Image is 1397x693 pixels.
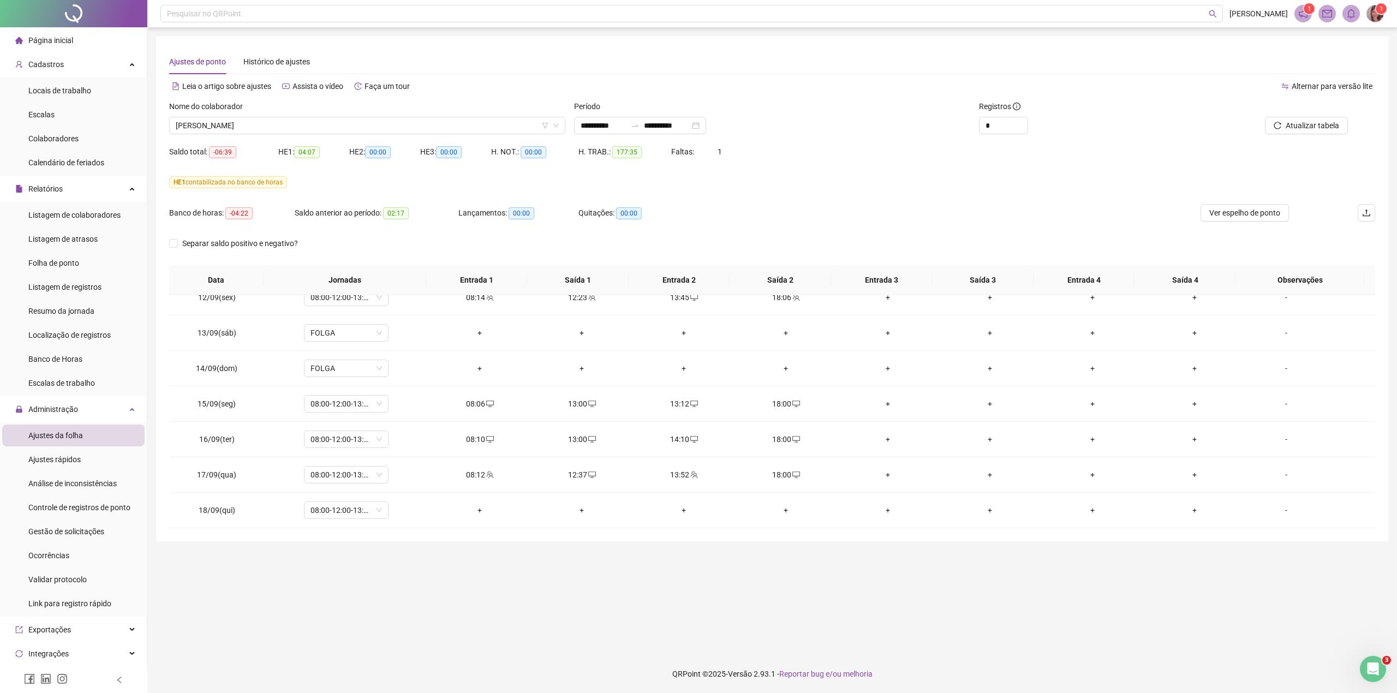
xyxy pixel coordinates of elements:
span: 17/09(qua) [197,470,236,479]
span: 00:00 [365,146,391,158]
button: Ver espelho de ponto [1201,204,1289,222]
span: desktop [689,435,698,443]
span: search [1209,10,1217,18]
div: Banco de horas: [169,207,295,219]
span: facebook [24,673,35,684]
span: desktop [791,471,800,479]
div: + [948,362,1032,374]
span: 13/09(sáb) [198,328,236,337]
span: Gestão de solicitações [28,527,104,536]
div: HE 1: [278,146,349,158]
span: bell [1346,9,1356,19]
span: contabilizada no banco de horas [169,176,287,188]
div: Saldo anterior ao período: [295,207,458,219]
div: + [540,327,624,339]
span: Cadastros [28,60,64,69]
th: Jornadas [264,265,426,295]
span: 00:00 [616,207,642,219]
span: Registros [979,100,1020,112]
div: + [846,433,930,445]
div: - [1254,398,1318,410]
div: - [1254,433,1318,445]
span: Escalas [28,110,55,119]
div: + [846,291,930,303]
img: 77053 [1367,5,1383,22]
div: + [744,327,828,339]
span: 08:00-12:00-13:12-18:00 [311,289,382,306]
span: -04:22 [225,207,253,219]
span: Controle de registros de ponto [28,503,130,512]
span: Observações [1244,274,1356,286]
span: file [15,185,23,193]
span: 1 [1380,5,1383,13]
div: + [846,469,930,481]
span: desktop [587,471,596,479]
div: + [1152,504,1237,516]
div: + [948,398,1032,410]
div: Quitações: [578,207,688,219]
th: Saída 3 [932,265,1033,295]
span: Resumo da jornada [28,307,94,315]
span: FOLGA [311,325,382,341]
div: + [846,327,930,339]
div: + [1050,327,1135,339]
div: 12:23 [540,291,624,303]
span: HE 1 [174,178,186,186]
div: 08:10 [438,433,522,445]
div: + [1050,504,1135,516]
span: 14/09(dom) [196,364,237,373]
span: Página inicial [28,36,73,45]
th: Observações [1235,265,1364,295]
span: Administração [28,405,78,414]
span: desktop [587,435,596,443]
div: HE 3: [420,146,491,158]
span: 177:35 [612,146,642,158]
span: team [587,294,596,301]
span: desktop [791,400,800,408]
span: desktop [485,400,494,408]
div: + [846,398,930,410]
div: HE 2: [349,146,420,158]
div: - [1254,504,1318,516]
span: [PERSON_NAME] [1229,8,1288,20]
span: export [15,626,23,634]
div: + [846,362,930,374]
div: - [1254,327,1318,339]
div: + [948,433,1032,445]
iframe: Intercom live chat [1360,656,1386,682]
span: 00:00 [509,207,534,219]
span: desktop [485,435,494,443]
span: 3 [1382,656,1391,665]
span: 1 [1308,5,1311,13]
div: 18:00 [744,469,828,481]
div: 14:10 [642,433,726,445]
span: file-text [172,82,180,90]
div: + [948,291,1032,303]
span: Assista o vídeo [292,82,343,91]
span: Folha de ponto [28,259,79,267]
div: + [744,504,828,516]
div: 08:12 [438,469,522,481]
span: lock [15,405,23,413]
label: Nome do colaborador [169,100,250,112]
footer: QRPoint © 2025 - 2.93.1 - [147,655,1397,693]
span: Alternar para versão lite [1292,82,1372,91]
sup: Atualize o seu contato no menu Meus Dados [1376,3,1387,14]
div: 12:37 [540,469,624,481]
span: Localização de registros [28,331,111,339]
div: + [642,327,726,339]
span: Banco de Horas [28,355,82,363]
div: + [438,504,522,516]
div: + [642,362,726,374]
th: Saída 2 [730,265,831,295]
span: left [116,676,123,684]
th: Entrada 3 [831,265,932,295]
div: 18:06 [744,291,828,303]
span: Análise de inconsistências [28,479,117,488]
span: history [354,82,362,90]
div: - [1254,291,1318,303]
div: + [1152,398,1237,410]
span: Colaboradores [28,134,79,143]
span: Versão [728,670,752,678]
span: Ocorrências [28,551,69,560]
